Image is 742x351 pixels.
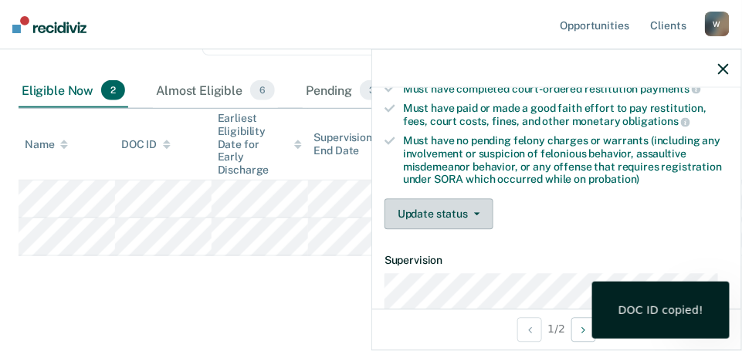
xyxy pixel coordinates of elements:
[705,12,730,36] div: W
[641,83,702,95] span: payments
[218,112,302,177] div: Earliest Eligibility Date for Early Discharge
[403,134,729,186] div: Must have no pending felony charges or warrants (including any involvement or suspicion of feloni...
[385,199,493,230] button: Update status
[360,80,385,100] span: 3
[588,174,640,186] span: probation)
[618,303,703,317] div: DOC ID copied!
[314,131,398,157] div: Supervision End Date
[121,138,171,151] div: DOC ID
[153,74,278,108] div: Almost Eligible
[19,74,128,108] div: Eligible Now
[403,82,729,96] div: Must have completed court-ordered restitution
[372,309,741,349] div: 1 / 2
[303,74,388,108] div: Pending
[101,80,125,100] span: 2
[623,116,690,128] span: obligations
[250,80,275,100] span: 6
[12,16,86,33] img: Recidiviz
[385,255,729,268] dt: Supervision
[403,102,729,128] div: Must have paid or made a good faith effort to pay restitution, fees, court costs, fines, and othe...
[25,138,68,151] div: Name
[517,317,542,342] button: Previous Opportunity
[571,317,596,342] button: Next Opportunity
